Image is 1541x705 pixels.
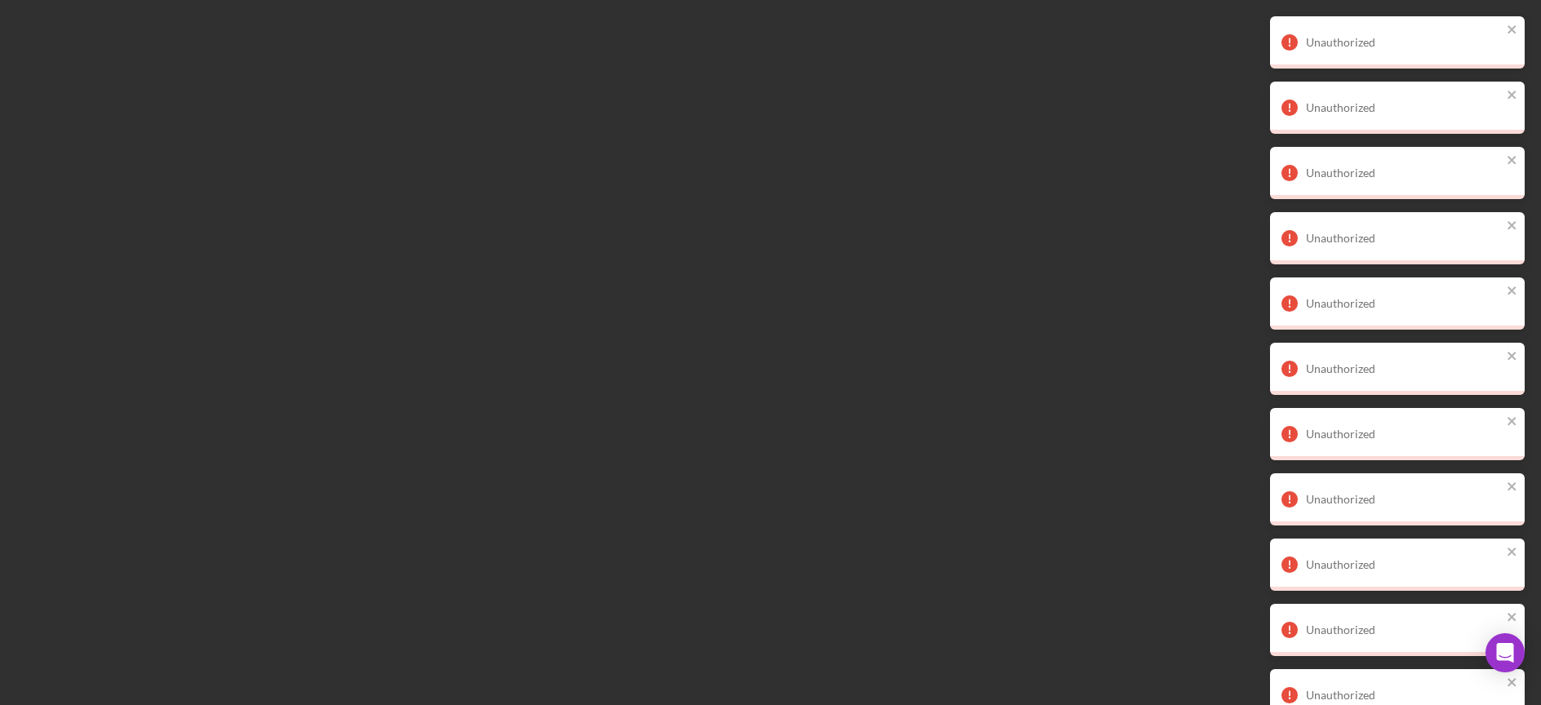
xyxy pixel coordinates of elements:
[1306,166,1502,180] div: Unauthorized
[1306,689,1502,702] div: Unauthorized
[1507,153,1518,169] button: close
[1507,415,1518,430] button: close
[1507,23,1518,38] button: close
[1507,88,1518,104] button: close
[1306,36,1502,49] div: Unauthorized
[1507,545,1518,561] button: close
[1306,362,1502,375] div: Unauthorized
[1306,101,1502,114] div: Unauthorized
[1306,232,1502,245] div: Unauthorized
[1507,284,1518,299] button: close
[1306,297,1502,310] div: Unauthorized
[1507,480,1518,495] button: close
[1507,676,1518,691] button: close
[1507,349,1518,365] button: close
[1306,428,1502,441] div: Unauthorized
[1306,558,1502,571] div: Unauthorized
[1507,219,1518,234] button: close
[1507,610,1518,626] button: close
[1306,623,1502,636] div: Unauthorized
[1306,493,1502,506] div: Unauthorized
[1485,633,1525,672] div: Open Intercom Messenger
